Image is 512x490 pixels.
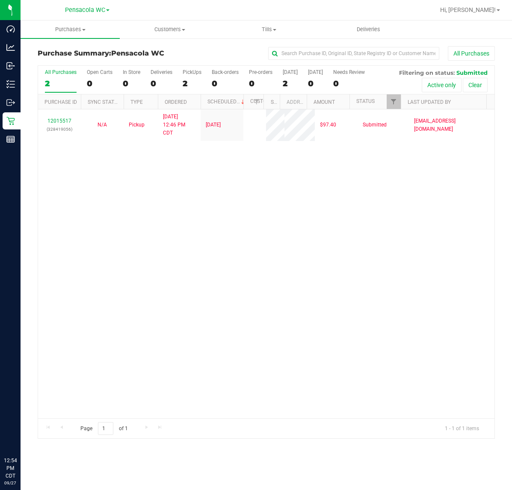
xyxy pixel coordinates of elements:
p: 09/27 [4,480,17,486]
a: Deliveries [319,21,418,38]
a: Purchases [21,21,120,38]
input: 1 [98,422,113,435]
a: Status [356,98,375,104]
span: $97.40 [320,121,336,129]
button: Clear [463,78,488,92]
inline-svg: Inventory [6,80,15,88]
div: [DATE] [283,69,298,75]
span: Tills [220,26,318,33]
div: 0 [249,79,272,88]
a: Ordered [165,99,187,105]
p: 12:54 PM CDT [4,457,17,480]
a: Type [130,99,143,105]
div: [DATE] [308,69,323,75]
span: [EMAIL_ADDRESS][DOMAIN_NAME] [414,117,489,133]
span: Submitted [456,69,488,76]
div: 0 [123,79,140,88]
input: Search Purchase ID, Original ID, State Registry ID or Customer Name... [268,47,439,60]
button: N/A [98,121,107,129]
a: Amount [314,99,335,105]
span: Hi, [PERSON_NAME]! [440,6,496,13]
inline-svg: Dashboard [6,25,15,33]
span: Purchases [21,26,120,33]
div: All Purchases [45,69,77,75]
div: 2 [45,79,77,88]
p: (328419056) [43,125,76,133]
h3: Purchase Summary: [38,50,190,57]
div: In Store [123,69,140,75]
inline-svg: Inbound [6,62,15,70]
span: Page of 1 [73,422,135,435]
inline-svg: Retail [6,117,15,125]
div: Deliveries [151,69,172,75]
a: Scheduled [207,99,246,105]
inline-svg: Analytics [6,43,15,52]
div: 0 [212,79,239,88]
div: 0 [308,79,323,88]
span: Pickup [129,121,145,129]
a: Sync Status [88,99,121,105]
span: Deliveries [345,26,392,33]
a: Filter [387,94,401,109]
span: Submitted [363,121,387,129]
button: Active only [422,78,462,92]
span: 1 - 1 of 1 items [438,422,486,435]
div: 2 [183,79,201,88]
iframe: Resource center [9,422,34,447]
a: Purchase ID [44,99,77,105]
a: Tills [219,21,319,38]
inline-svg: Outbound [6,98,15,107]
a: Last Updated By [408,99,451,105]
span: Customers [120,26,219,33]
div: Back-orders [212,69,239,75]
div: PickUps [183,69,201,75]
div: 0 [333,79,365,88]
button: All Purchases [448,46,495,61]
a: Filter [249,94,263,109]
th: Address [280,94,307,109]
div: Pre-orders [249,69,272,75]
span: [DATE] 12:46 PM CDT [163,113,195,138]
div: Open Carts [87,69,112,75]
a: 12015517 [47,118,71,124]
span: Pensacola WC [65,6,105,14]
div: 2 [283,79,298,88]
a: State Registry ID [271,99,316,105]
span: Pensacola WC [111,49,164,57]
span: Not Applicable [98,122,107,128]
a: Customers [120,21,219,38]
div: Needs Review [333,69,365,75]
inline-svg: Reports [6,135,15,144]
div: 0 [151,79,172,88]
span: Filtering on status: [399,69,455,76]
div: 0 [87,79,112,88]
span: [DATE] [206,121,221,129]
